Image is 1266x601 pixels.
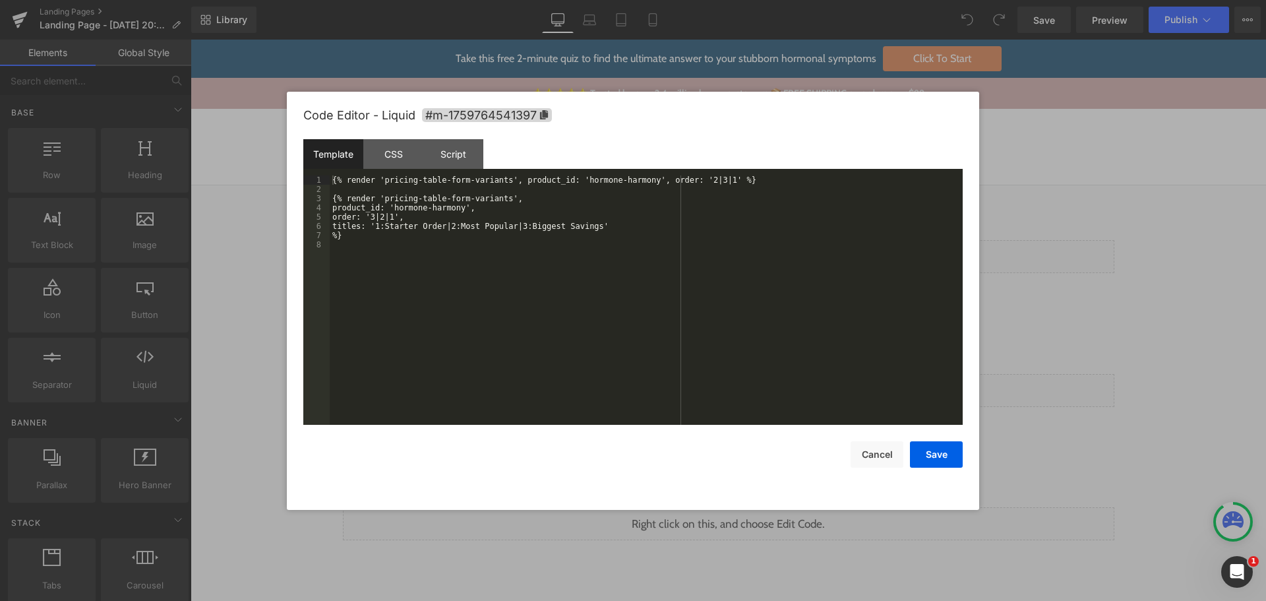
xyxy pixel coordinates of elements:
[303,185,330,194] div: 2
[303,203,330,212] div: 4
[303,222,330,231] div: 6
[152,433,924,468] h1: ultimate-[MEDICAL_DATA]-control
[851,441,903,468] button: Cancel
[910,441,963,468] button: Save
[342,47,734,59] a: ⭐⭐⭐⭐⭐ Trusted by over 2.4 million happy customers 📦 FREE SHIPPING on orders over $99
[303,108,415,122] span: Code Editor - Liquid
[303,139,363,169] div: Template
[423,139,483,169] div: Script
[692,7,811,32] span: Click To Start
[303,212,330,222] div: 5
[303,175,330,185] div: 1
[422,108,552,122] span: Click to copy
[303,231,330,240] div: 7
[303,240,330,249] div: 8
[1248,556,1259,567] span: 1
[363,139,423,169] div: CSS
[303,194,330,203] div: 3
[1221,556,1253,588] iframe: Intercom live chat
[152,300,924,334] h1: venus-vital
[152,166,924,201] h1: hormone-harmony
